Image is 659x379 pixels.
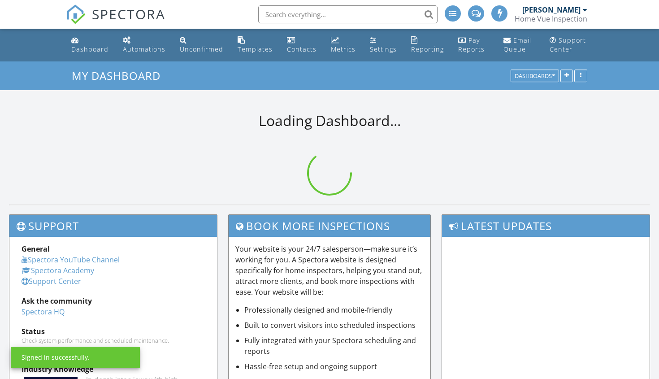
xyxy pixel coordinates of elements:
div: [PERSON_NAME] [522,5,581,14]
div: Check system performance and scheduled maintenance. [22,337,205,344]
div: Ask the community [22,296,205,306]
img: The Best Home Inspection Software - Spectora [66,4,86,24]
a: Spectora YouTube Channel [22,255,120,265]
div: Signed in successfully. [22,353,90,362]
button: Dashboards [511,70,559,83]
strong: General [22,244,50,254]
div: Metrics [331,45,356,53]
div: Dashboards [515,73,555,79]
a: Support Center [22,276,81,286]
a: SPECTORA [66,12,165,31]
a: Spectora Academy [22,266,94,275]
div: Contacts [287,45,316,53]
a: Spectora HQ [22,307,65,317]
a: Reporting [408,32,447,58]
span: SPECTORA [92,4,165,23]
div: Templates [238,45,273,53]
div: Status [22,326,205,337]
input: Search everything... [258,5,438,23]
li: Built to convert visitors into scheduled inspections [244,320,424,331]
li: Professionally designed and mobile-friendly [244,305,424,315]
div: Dashboard [71,45,108,53]
a: Support Center [546,32,591,58]
a: [URL][DOMAIN_NAME] [22,344,96,354]
div: Email Queue [503,36,531,53]
a: Templates [234,32,276,58]
a: My Dashboard [72,68,168,83]
div: Home Vue Inspection [515,14,587,23]
a: Contacts [283,32,320,58]
a: Dashboard [68,32,112,58]
a: Email Queue [500,32,539,58]
div: Support Center [550,36,586,53]
h3: Latest Updates [442,215,650,237]
div: Pay Reports [458,36,485,53]
h3: Support [9,215,217,237]
h3: Book More Inspections [229,215,431,237]
a: Unconfirmed [176,32,227,58]
div: Settings [370,45,397,53]
li: Fully integrated with your Spectora scheduling and reports [244,335,424,357]
div: Automations [123,45,165,53]
a: Settings [366,32,400,58]
p: Your website is your 24/7 salesperson—make sure it’s working for you. A Spectora website is desig... [235,244,424,297]
div: Reporting [411,45,444,53]
a: Pay Reports [455,32,493,58]
a: Automations (Advanced) [119,32,169,58]
li: Hassle-free setup and ongoing support [244,361,424,372]
a: Metrics [327,32,359,58]
div: Industry Knowledge [22,364,205,375]
div: Unconfirmed [180,45,223,53]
